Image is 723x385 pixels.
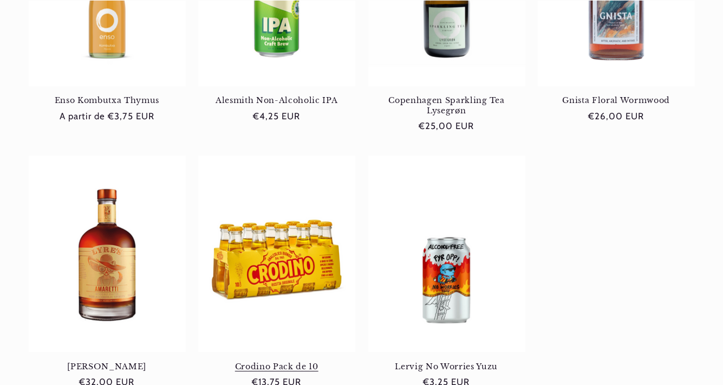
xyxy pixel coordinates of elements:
[368,362,525,371] a: Lervig No Worries Yuzu
[538,95,695,105] a: Gnista Floral Wormwood
[29,95,186,105] a: Enso Kombutxa Thymus
[29,362,186,371] a: [PERSON_NAME]
[368,95,525,116] a: Copenhagen Sparkling Tea Lysegrøn
[198,95,355,105] a: Alesmith Non-Alcoholic IPA
[198,362,355,371] a: Crodino Pack de 10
